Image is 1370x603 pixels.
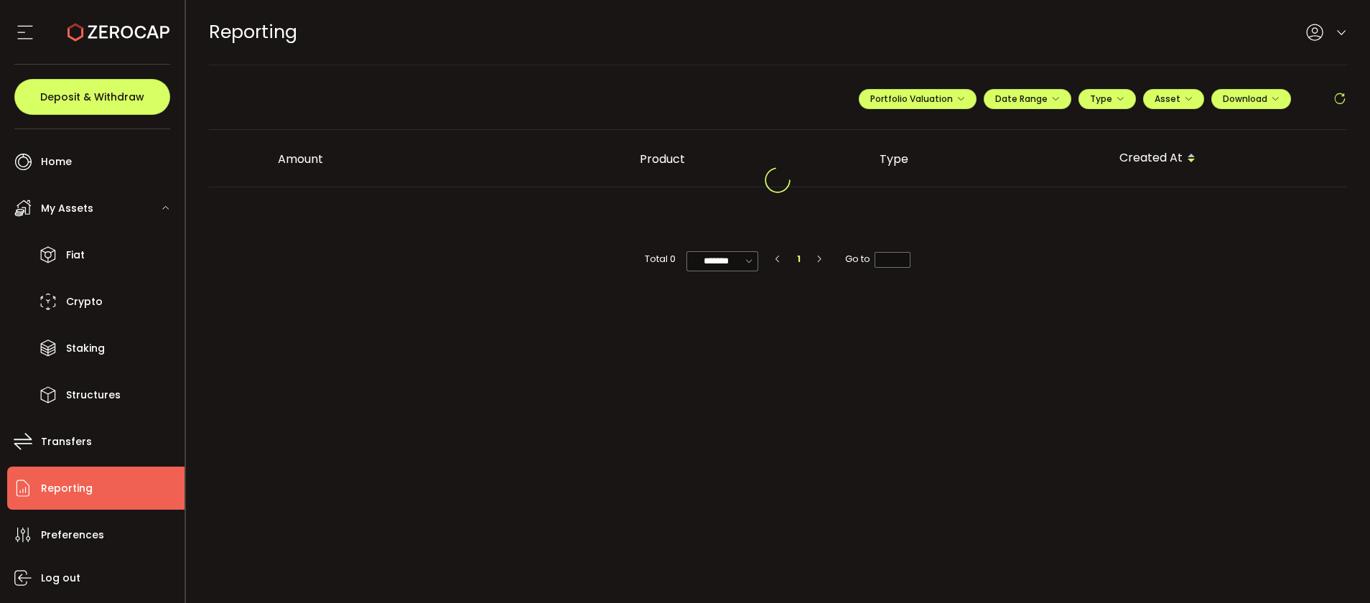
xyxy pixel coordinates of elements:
span: Structures [66,385,121,406]
span: Date Range [995,93,1060,105]
span: Deposit & Withdraw [40,92,144,102]
span: Type [1090,93,1124,105]
span: Download [1223,93,1280,105]
button: Type [1078,89,1136,109]
button: Download [1211,89,1291,109]
span: Crypto [66,291,103,312]
span: Fiat [66,245,85,266]
span: Home [41,151,72,172]
button: Date Range [984,89,1071,109]
button: Deposit & Withdraw [14,79,170,115]
span: Staking [66,338,105,359]
span: Asset [1155,93,1180,105]
span: My Assets [41,198,93,219]
span: Preferences [41,525,104,546]
li: 1 [791,251,806,267]
span: Reporting [41,478,93,499]
span: Log out [41,568,80,589]
button: Asset [1143,89,1204,109]
span: Transfers [41,431,92,452]
span: Portfolio Valuation [870,93,965,105]
span: Go to [845,251,910,267]
button: Portfolio Valuation [859,89,977,109]
span: Reporting [209,19,297,45]
span: Total 0 [645,251,676,267]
